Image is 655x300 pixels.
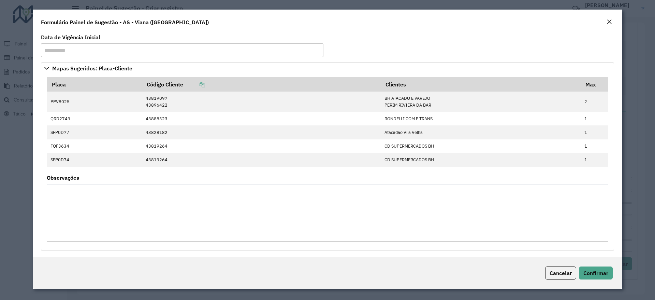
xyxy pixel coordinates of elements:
[581,77,608,92] th: Max
[142,125,381,139] td: 43828182
[142,153,381,167] td: 43819264
[47,139,142,153] td: FQF3634
[381,77,581,92] th: Clientes
[381,92,581,112] td: BH ATACADO E VAREJO PERIM RIVIERA DA BAR
[607,19,612,25] em: Fechar
[142,77,381,92] th: Código Cliente
[579,267,613,279] button: Confirmar
[183,81,205,88] a: Copiar
[545,267,576,279] button: Cancelar
[47,112,142,125] td: QRD2749
[581,153,608,167] td: 1
[47,153,142,167] td: SFP0D74
[583,270,608,276] span: Confirmar
[581,112,608,125] td: 1
[381,112,581,125] td: RONDELLI COM E TRANS
[381,139,581,153] td: CD SUPERMERCADOS BH
[47,92,142,112] td: PPV8025
[381,153,581,167] td: CD SUPERMERCADOS BH
[581,125,608,139] td: 1
[41,33,100,41] label: Data de Vigência Inicial
[41,74,614,250] div: Mapas Sugeridos: Placa-Cliente
[605,18,614,27] button: Close
[47,125,142,139] td: SFP0D77
[142,92,381,112] td: 43819097 43896422
[142,112,381,125] td: 43888323
[47,174,79,182] label: Observações
[581,92,608,112] td: 2
[381,125,581,139] td: Atacadao Vila Velha
[47,77,142,92] th: Placa
[142,139,381,153] td: 43819264
[581,139,608,153] td: 1
[41,18,209,26] h4: Formulário Painel de Sugestão - AS - Viana ([GEOGRAPHIC_DATA])
[550,270,572,276] span: Cancelar
[52,66,132,71] span: Mapas Sugeridos: Placa-Cliente
[41,63,614,74] a: Mapas Sugeridos: Placa-Cliente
